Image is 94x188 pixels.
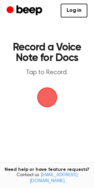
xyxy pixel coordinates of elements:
p: Tap to Record. [12,69,82,77]
a: Beep [7,4,44,17]
img: Beep Logo [37,87,57,107]
a: Log in [61,4,87,17]
a: [EMAIL_ADDRESS][DOMAIN_NAME] [30,173,78,183]
h1: Record a Voice Note for Docs [12,42,82,63]
span: Contact us [4,172,90,184]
